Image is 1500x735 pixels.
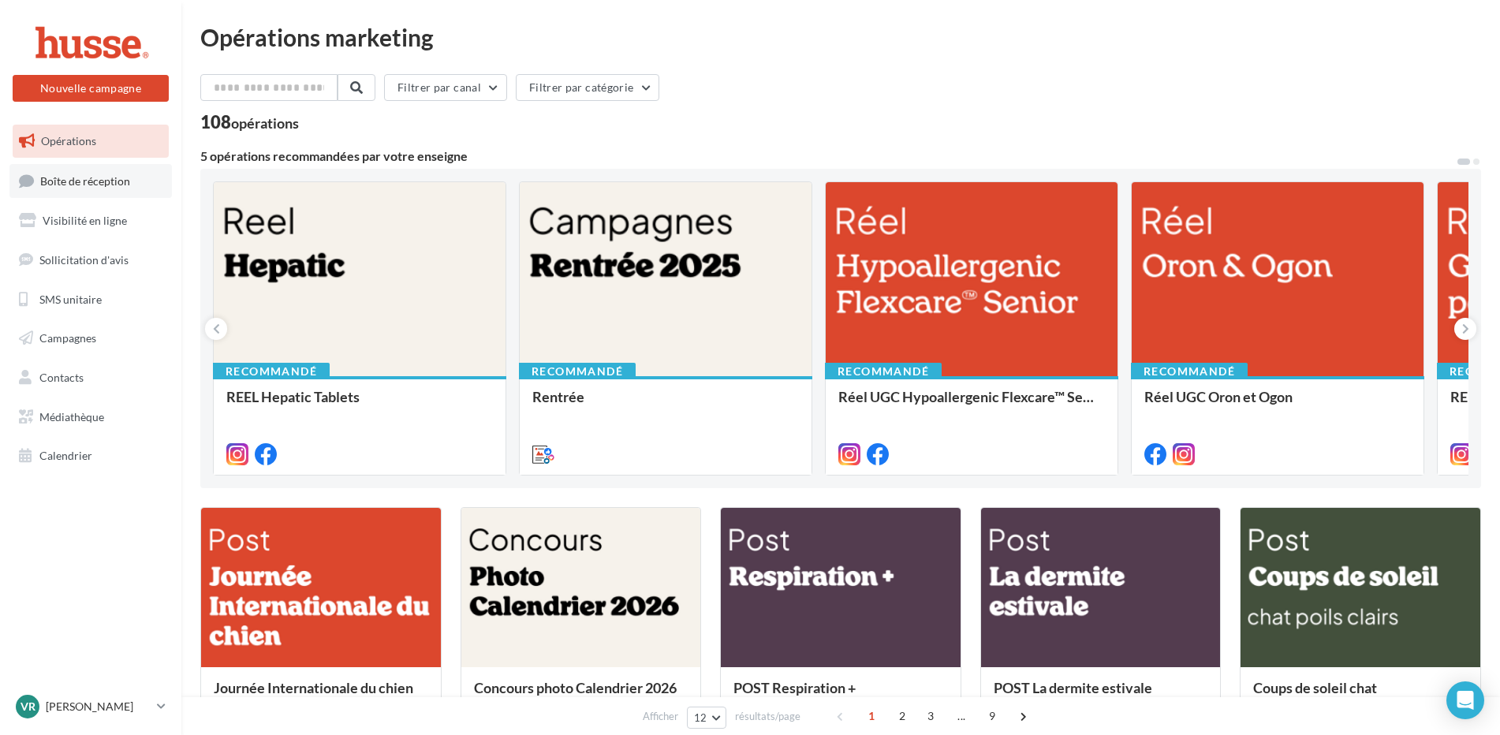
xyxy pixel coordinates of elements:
[9,322,172,355] a: Campagnes
[838,389,1105,420] div: Réel UGC Hypoallergenic Flexcare™ Senior
[474,680,688,711] div: Concours photo Calendrier 2026
[1253,680,1468,711] div: Coups de soleil chat
[39,449,92,462] span: Calendrier
[13,75,169,102] button: Nouvelle campagne
[735,709,800,724] span: résultats/page
[46,699,151,714] p: [PERSON_NAME]
[200,114,299,131] div: 108
[9,204,172,237] a: Visibilité en ligne
[890,703,915,729] span: 2
[39,410,104,423] span: Médiathèque
[9,125,172,158] a: Opérations
[9,361,172,394] a: Contacts
[41,134,96,147] span: Opérations
[231,116,299,130] div: opérations
[40,173,130,187] span: Boîte de réception
[39,331,96,345] span: Campagnes
[39,371,84,384] span: Contacts
[516,74,659,101] button: Filtrer par catégorie
[21,699,35,714] span: Vr
[213,363,330,380] div: Recommandé
[9,244,172,277] a: Sollicitation d'avis
[687,707,727,729] button: 12
[13,692,169,722] a: Vr [PERSON_NAME]
[39,292,102,305] span: SMS unitaire
[9,401,172,434] a: Médiathèque
[43,214,127,227] span: Visibilité en ligne
[9,439,172,472] a: Calendrier
[918,703,943,729] span: 3
[1446,681,1484,719] div: Open Intercom Messenger
[733,680,948,711] div: POST Respiration +
[859,703,884,729] span: 1
[214,680,428,711] div: Journée Internationale du chien
[1131,363,1248,380] div: Recommandé
[39,253,129,267] span: Sollicitation d'avis
[825,363,942,380] div: Recommandé
[9,283,172,316] a: SMS unitaire
[949,703,974,729] span: ...
[226,389,493,420] div: REEL Hepatic Tablets
[643,709,678,724] span: Afficher
[979,703,1005,729] span: 9
[1144,389,1411,420] div: Réel UGC Oron et Ogon
[9,164,172,198] a: Boîte de réception
[694,711,707,724] span: 12
[519,363,636,380] div: Recommandé
[994,680,1208,711] div: POST La dermite estivale
[200,25,1481,49] div: Opérations marketing
[200,150,1456,162] div: 5 opérations recommandées par votre enseigne
[532,389,799,420] div: Rentrée
[384,74,507,101] button: Filtrer par canal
